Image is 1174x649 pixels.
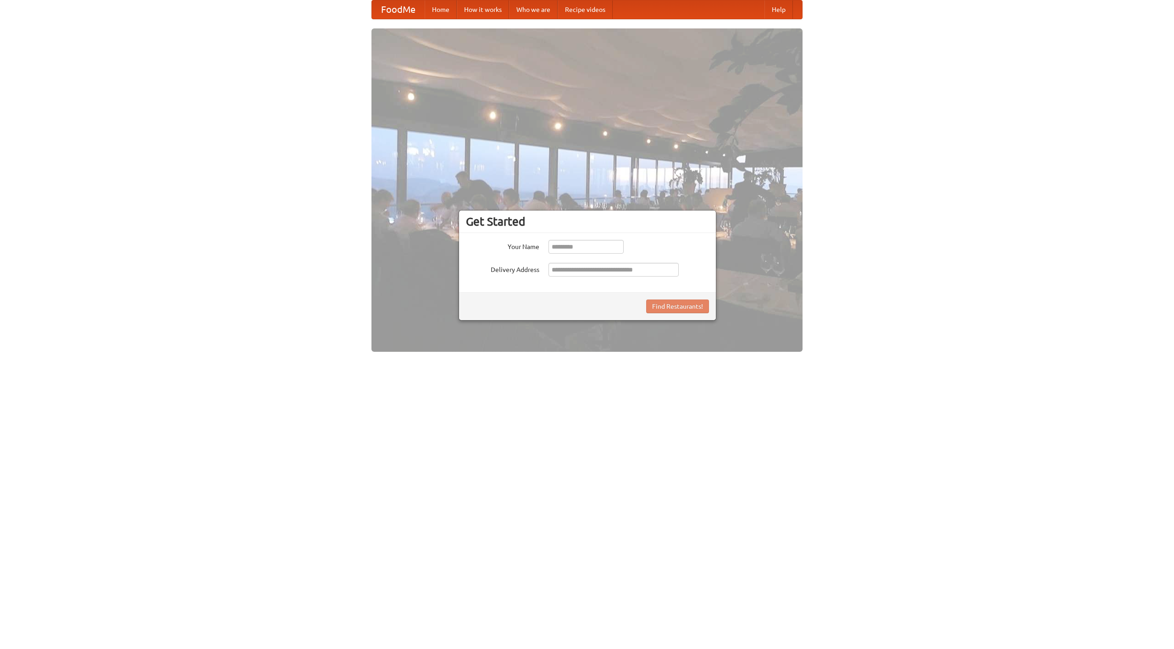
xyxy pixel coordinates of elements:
label: Your Name [466,240,539,251]
a: Home [425,0,457,19]
a: Recipe videos [558,0,613,19]
a: Help [764,0,793,19]
h3: Get Started [466,215,709,228]
button: Find Restaurants! [646,300,709,313]
a: FoodMe [372,0,425,19]
a: Who we are [509,0,558,19]
a: How it works [457,0,509,19]
label: Delivery Address [466,263,539,274]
